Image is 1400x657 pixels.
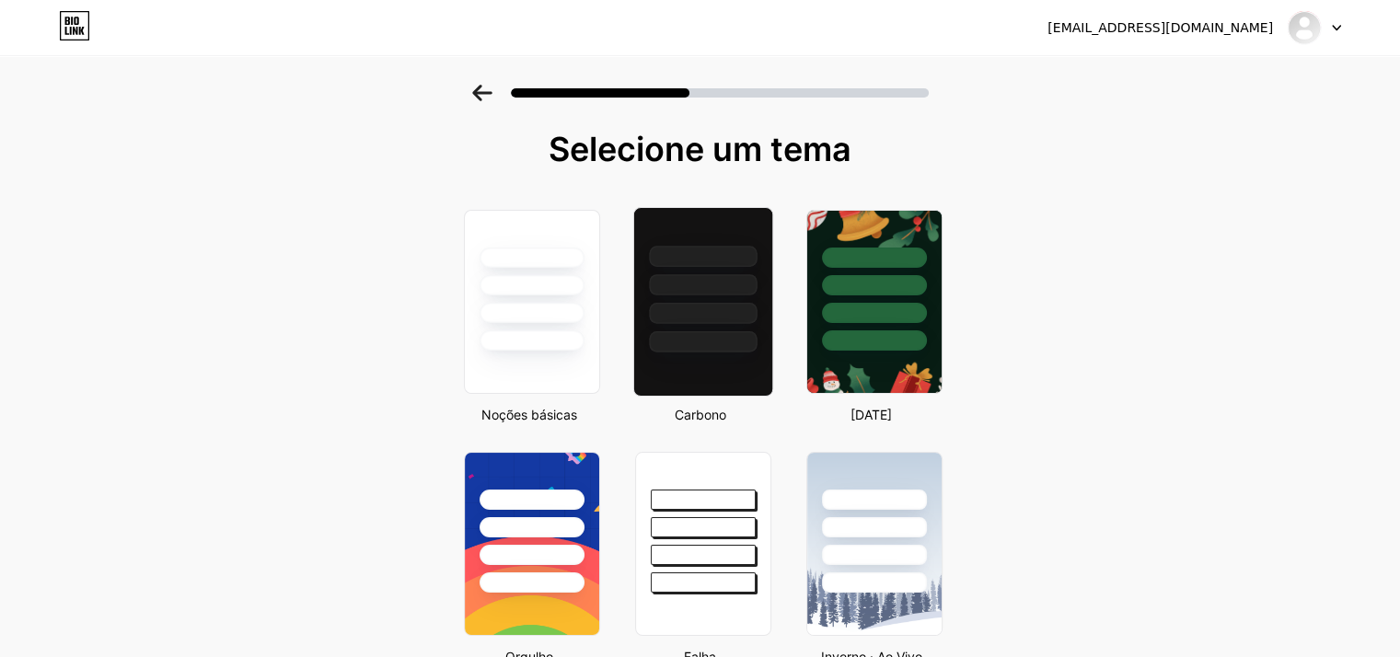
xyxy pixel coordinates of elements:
img: johnscandeias [1287,10,1322,45]
font: Selecione um tema [549,129,851,169]
font: [EMAIL_ADDRESS][DOMAIN_NAME] [1047,20,1273,35]
font: Carbono [675,407,726,422]
font: Noções básicas [481,407,577,422]
font: [DATE] [850,407,892,422]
